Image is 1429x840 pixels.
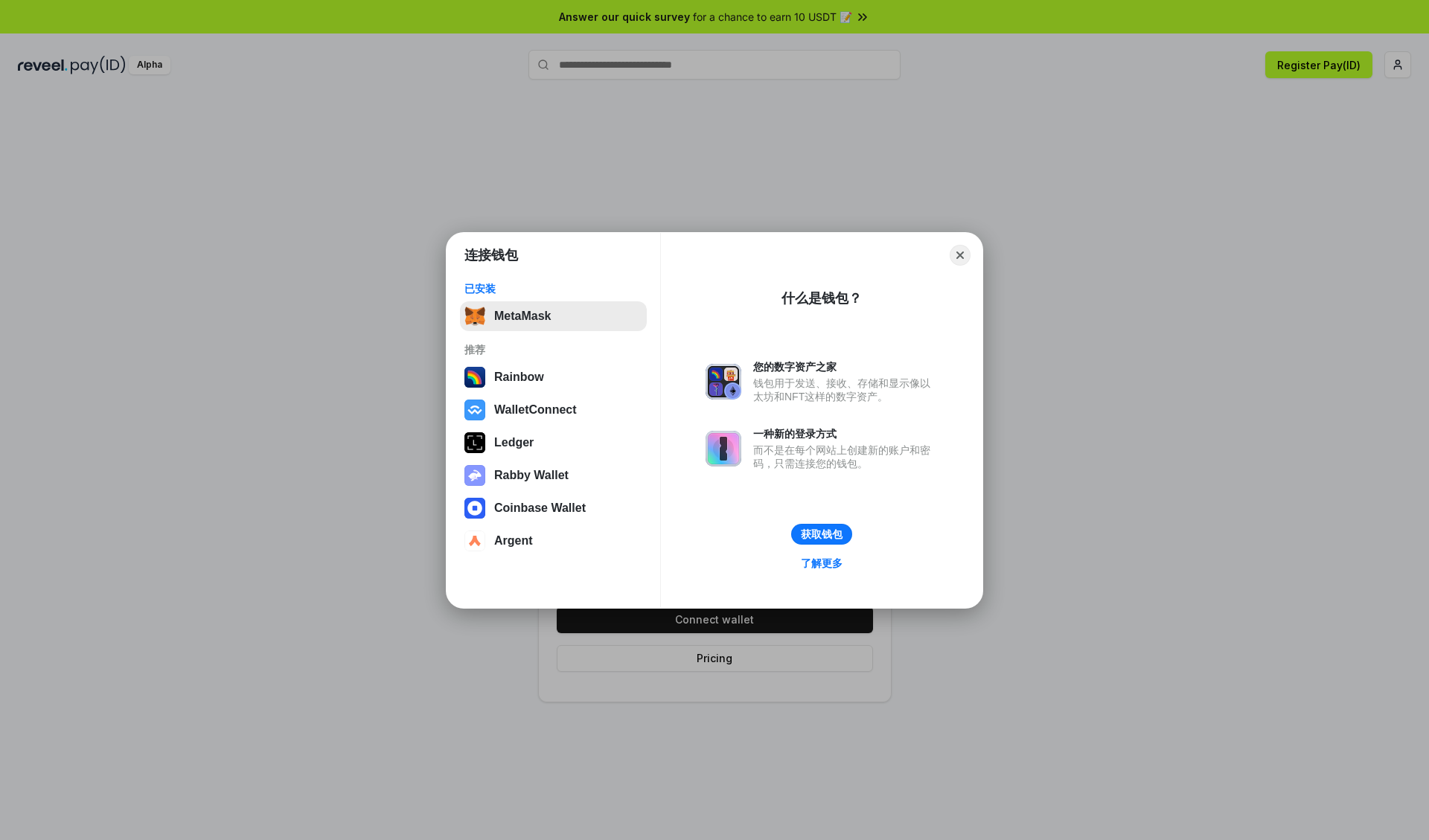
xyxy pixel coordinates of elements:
[464,432,485,453] img: svg+xml,%3Csvg%20xmlns%3D%22http%3A%2F%2Fwww.w3.org%2F2000%2Fsvg%22%20width%3D%2228%22%20height%3...
[753,443,938,470] div: 而不是在每个网站上创建新的账户和密码，只需连接您的钱包。
[781,289,862,307] div: 什么是钱包？
[706,431,741,467] img: svg+xml,%3Csvg%20xmlns%3D%22http%3A%2F%2Fwww.w3.org%2F2000%2Fsvg%22%20fill%3D%22none%22%20viewBox...
[706,364,741,400] img: svg+xml,%3Csvg%20xmlns%3D%22http%3A%2F%2Fwww.w3.org%2F2000%2Fsvg%22%20fill%3D%22none%22%20viewBox...
[753,360,938,373] div: 您的数字资产之家
[464,282,642,295] div: 已安装
[792,554,851,573] a: 了解更多
[801,528,843,541] div: 获取钱包
[791,524,852,545] button: 获取钱包
[494,310,551,323] div: MetaMask
[464,343,642,356] div: 推荐
[494,403,577,417] div: WalletConnect
[753,376,938,403] div: 钱包用于发送、接收、存储和显示像以太坊和NFT这样的数字资产。
[460,395,647,425] button: WalletConnect
[460,362,647,392] button: Rainbow
[464,530,485,551] img: svg+xml,%3Csvg%20width%3D%2228%22%20height%3D%2228%22%20viewBox%3D%220%200%2028%2028%22%20fill%3D...
[494,501,586,515] div: Coinbase Wallet
[464,367,485,388] img: svg+xml,%3Csvg%20width%3D%22120%22%20height%3D%22120%22%20viewBox%3D%220%200%20120%20120%22%20fil...
[460,428,647,458] button: Ledger
[801,557,843,570] div: 了解更多
[753,427,938,440] div: 一种新的登录方式
[460,526,647,556] button: Argent
[464,246,518,264] h1: 连接钱包
[460,461,647,490] button: Rabby Wallet
[464,498,485,519] img: svg+xml,%3Csvg%20width%3D%2228%22%20height%3D%2228%22%20viewBox%3D%220%200%2028%2028%22%20fill%3D...
[460,493,647,523] button: Coinbase Wallet
[494,534,533,548] div: Argent
[494,371,544,384] div: Rainbow
[460,301,647,331] button: MetaMask
[494,469,569,482] div: Rabby Wallet
[950,245,971,266] button: Close
[464,306,485,327] img: svg+xml,%3Csvg%20fill%3D%22none%22%20height%3D%2233%22%20viewBox%3D%220%200%2035%2033%22%20width%...
[494,436,534,449] div: Ledger
[464,400,485,420] img: svg+xml,%3Csvg%20width%3D%2228%22%20height%3D%2228%22%20viewBox%3D%220%200%2028%2028%22%20fill%3D...
[464,465,485,486] img: svg+xml,%3Csvg%20xmlns%3D%22http%3A%2F%2Fwww.w3.org%2F2000%2Fsvg%22%20fill%3D%22none%22%20viewBox...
